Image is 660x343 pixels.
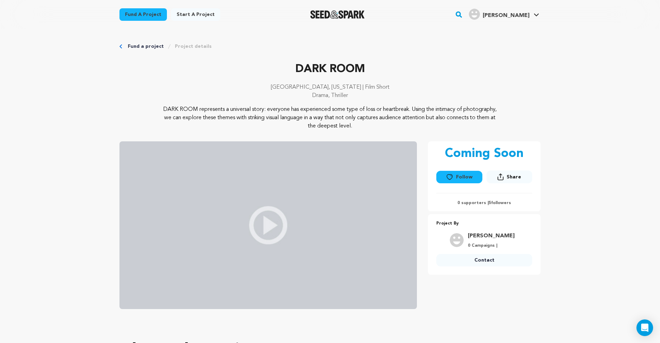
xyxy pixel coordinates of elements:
[310,10,365,19] a: Seed&Spark Homepage
[636,319,653,336] div: Open Intercom Messenger
[469,9,480,20] img: user.png
[119,8,167,21] a: Fund a project
[310,10,365,19] img: Seed&Spark Logo Dark Mode
[128,43,164,50] a: Fund a project
[467,7,541,20] a: Joshua T.'s Profile
[436,220,532,228] p: Project By
[445,147,524,161] p: Coming Soon
[487,170,532,183] button: Share
[119,83,541,91] p: [GEOGRAPHIC_DATA], [US_STATE] | Film Short
[119,141,417,309] img: video_placeholder.jpg
[436,171,482,183] button: Follow
[450,233,464,247] img: user.png
[507,174,521,181] span: Share
[468,243,515,248] p: 0 Campaigns |
[469,9,529,20] div: Joshua T.'s Profile
[436,254,532,266] a: Contact
[119,91,541,100] p: Drama, Thriller
[119,43,541,50] div: Breadcrumb
[468,232,515,240] a: Goto Napoli Donovan profile
[483,13,529,18] span: [PERSON_NAME]
[162,105,499,130] p: DARK ROOM represents a universal story: everyone has experienced some type of loss or heartbreak....
[489,201,491,205] span: 5
[467,7,541,22] span: Joshua T.'s Profile
[119,61,541,78] p: DARK ROOM
[436,200,532,206] p: 0 supporters | followers
[175,43,212,50] a: Project details
[171,8,220,21] a: Start a project
[487,170,532,186] span: Share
